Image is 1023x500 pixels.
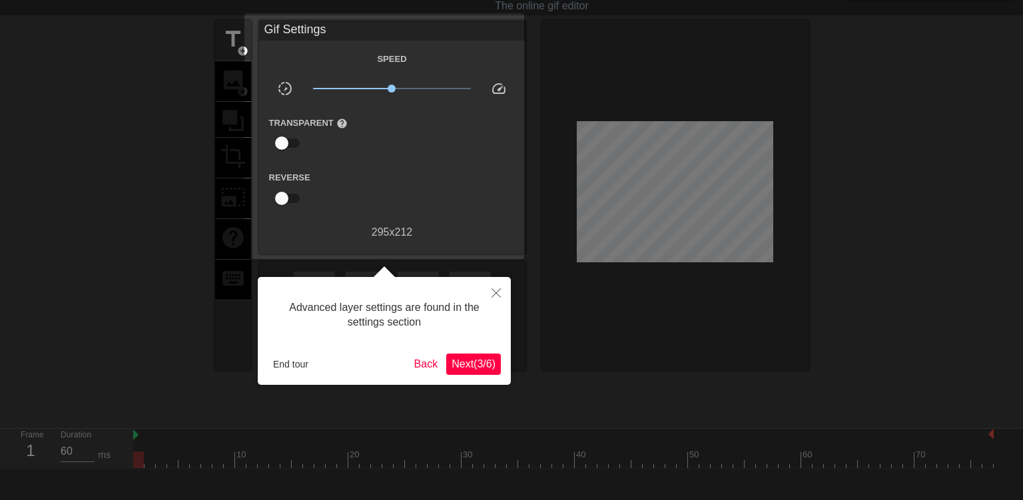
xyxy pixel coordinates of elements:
button: Close [482,277,511,308]
button: Back [409,354,444,375]
button: Next [446,354,501,375]
button: End tour [268,354,314,374]
div: Advanced layer settings are found in the settings section [268,287,501,344]
span: Next ( 3 / 6 ) [452,358,496,370]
